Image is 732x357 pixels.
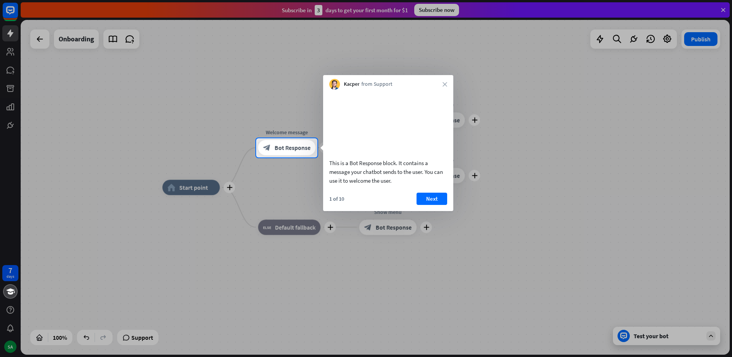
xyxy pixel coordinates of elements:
[274,144,310,152] span: Bot Response
[344,80,359,88] span: Kacper
[329,159,447,185] div: This is a Bot Response block. It contains a message your chatbot sends to the user. You can use i...
[329,195,344,202] div: 1 of 10
[361,80,392,88] span: from Support
[443,82,447,87] i: close
[417,193,447,205] button: Next
[263,144,271,152] i: block_bot_response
